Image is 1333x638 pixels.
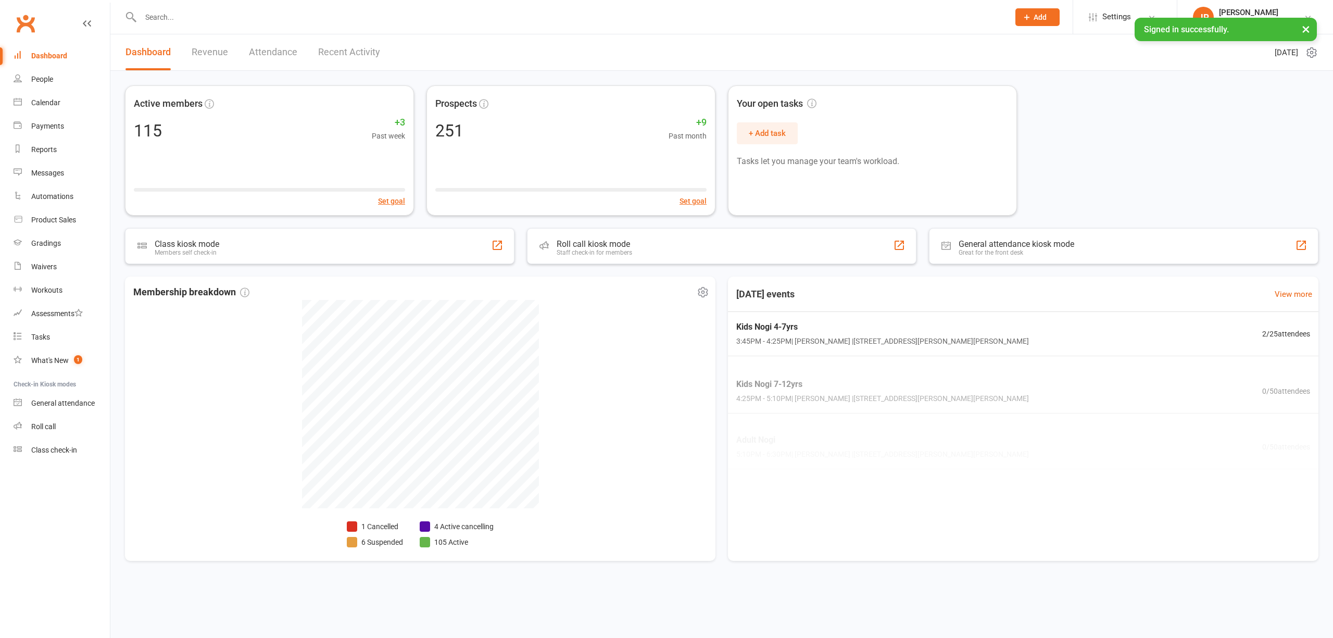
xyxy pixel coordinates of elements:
[31,446,77,454] div: Class check-in
[14,232,110,255] a: Gradings
[1275,46,1298,59] span: [DATE]
[1144,24,1229,34] span: Signed in successfully.
[1297,18,1315,40] button: ×
[31,216,76,224] div: Product Sales
[420,536,494,548] li: 105 Active
[155,249,219,256] div: Members self check-in
[14,392,110,415] a: General attendance kiosk mode
[1193,7,1214,28] div: JP
[14,326,110,349] a: Tasks
[736,433,1029,447] span: Adult Nogi
[1102,5,1131,29] span: Settings
[737,96,816,111] span: Your open tasks
[14,415,110,439] a: Roll call
[372,130,405,142] span: Past week
[14,115,110,138] a: Payments
[31,239,61,247] div: Gradings
[155,239,219,249] div: Class kiosk mode
[669,115,707,130] span: +9
[14,439,110,462] a: Class kiosk mode
[14,208,110,232] a: Product Sales
[137,10,1002,24] input: Search...
[420,521,494,532] li: 4 Active cancelling
[959,249,1074,256] div: Great for the front desk
[12,10,39,36] a: Clubworx
[959,239,1074,249] div: General attendance kiosk mode
[737,122,798,144] button: + Add task
[736,449,1029,460] span: 5:10PM - 6:30PM | [PERSON_NAME] | [STREET_ADDRESS][PERSON_NAME][PERSON_NAME]
[31,309,83,318] div: Assessments
[133,285,249,300] span: Membership breakdown
[192,34,228,70] a: Revenue
[14,44,110,68] a: Dashboard
[736,336,1029,347] span: 3:45PM - 4:25PM | [PERSON_NAME] | [STREET_ADDRESS][PERSON_NAME][PERSON_NAME]
[318,34,380,70] a: Recent Activity
[31,422,56,431] div: Roll call
[14,279,110,302] a: Workouts
[125,34,171,70] a: Dashboard
[14,255,110,279] a: Waivers
[1262,328,1310,340] span: 2 / 25 attendees
[736,320,1029,334] span: Kids Nogi 4-7yrs
[14,68,110,91] a: People
[347,536,403,548] li: 6 Suspended
[1275,288,1312,301] a: View more
[31,98,60,107] div: Calendar
[435,96,477,111] span: Prospects
[1219,17,1278,27] div: Platinum Jiu Jitsu
[1262,441,1310,453] span: 0 / 50 attendees
[74,355,82,364] span: 1
[31,262,57,271] div: Waivers
[1034,13,1047,21] span: Add
[134,96,203,111] span: Active members
[347,521,403,532] li: 1 Cancelled
[557,249,632,256] div: Staff check-in for members
[31,75,53,83] div: People
[680,195,707,207] button: Set goal
[1219,8,1278,17] div: [PERSON_NAME]
[249,34,297,70] a: Attendance
[1015,8,1060,26] button: Add
[31,333,50,341] div: Tasks
[31,169,64,177] div: Messages
[31,356,69,365] div: What's New
[31,399,95,407] div: General attendance
[1262,385,1310,397] span: 0 / 50 attendees
[372,115,405,130] span: +3
[14,91,110,115] a: Calendar
[14,185,110,208] a: Automations
[14,302,110,326] a: Assessments
[736,378,1029,391] span: Kids Nogi 7-12yrs
[737,155,1008,168] p: Tasks let you manage your team's workload.
[31,192,73,201] div: Automations
[31,286,62,294] div: Workouts
[557,239,632,249] div: Roll call kiosk mode
[31,52,67,60] div: Dashboard
[31,122,64,130] div: Payments
[134,122,162,139] div: 115
[435,122,463,139] div: 251
[736,393,1029,404] span: 4:25PM - 5:10PM | [PERSON_NAME] | [STREET_ADDRESS][PERSON_NAME][PERSON_NAME]
[669,130,707,142] span: Past month
[14,349,110,372] a: What's New1
[728,285,803,304] h3: [DATE] events
[378,195,405,207] button: Set goal
[14,138,110,161] a: Reports
[31,145,57,154] div: Reports
[14,161,110,185] a: Messages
